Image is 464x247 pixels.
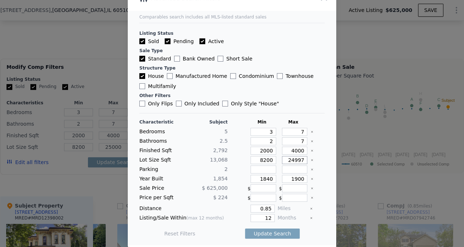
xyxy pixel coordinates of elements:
[139,101,145,106] input: Only Flips
[245,229,300,239] button: Update Search
[139,147,182,155] div: Finished Sqft
[139,56,145,62] input: Standard
[311,168,313,171] button: Clear
[279,184,308,192] div: $
[199,38,205,44] input: Active
[213,194,228,200] span: $ 224
[218,56,223,62] input: Short Sale
[311,159,313,162] button: Clear
[176,100,219,107] label: Only Included
[185,119,228,125] div: Subject
[174,55,215,62] label: Bank Owned
[139,156,182,164] div: Lot Size Sqft
[199,38,224,45] label: Active
[139,128,182,136] div: Bedrooms
[213,176,228,181] span: 1,854
[164,230,195,237] button: Reset
[311,177,313,180] button: Clear
[139,205,228,213] div: Distance
[139,30,325,36] div: Listing Status
[222,101,228,106] input: Only Style "House"
[176,101,182,106] input: Only Included
[167,73,173,79] input: Manufactured Home
[139,184,182,192] div: Sale Price
[230,72,274,80] label: Condominium
[248,194,276,202] div: $
[139,119,182,125] div: Characteristic
[213,147,228,153] span: 2,792
[139,194,182,202] div: Price per Sqft
[139,214,228,222] div: Listing/Sale Within
[139,137,182,145] div: Bathrooms
[139,65,325,71] div: Structure Type
[218,55,252,62] label: Short Sale
[311,149,313,152] button: Clear
[139,166,182,173] div: Parking
[224,129,228,134] span: 5
[139,48,325,54] div: Sale Type
[279,119,308,125] div: Max
[165,38,170,44] input: Pending
[139,73,145,79] input: House
[139,83,145,89] input: Multifamily
[220,138,228,144] span: 2.5
[139,55,171,62] label: Standard
[248,119,276,125] div: Min
[222,100,279,107] label: Only Style " House "
[248,184,276,192] div: $
[139,14,325,20] div: Comparables search includes all MLS-listed standard sales
[139,93,325,99] div: Other Filters
[310,207,313,210] button: Clear
[186,215,224,221] span: (max 12 months)
[165,38,194,45] label: Pending
[139,83,176,90] label: Multifamily
[224,166,228,172] span: 2
[310,217,313,219] button: Clear
[279,194,308,202] div: $
[202,185,228,191] span: $ 625,000
[277,72,313,80] label: Townhouse
[174,56,180,62] input: Bank Owned
[230,73,236,79] input: Condominium
[311,140,313,143] button: Clear
[139,72,164,80] label: House
[278,214,307,222] div: Months
[139,38,145,44] input: Sold
[167,72,227,80] label: Manufactured Home
[311,130,313,133] button: Clear
[311,187,313,190] button: Clear
[210,157,228,163] span: 13,068
[139,175,182,183] div: Year Built
[311,196,313,199] button: Clear
[278,205,307,213] div: Miles
[139,100,173,107] label: Only Flips
[139,38,159,45] label: Sold
[277,73,283,79] input: Townhouse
